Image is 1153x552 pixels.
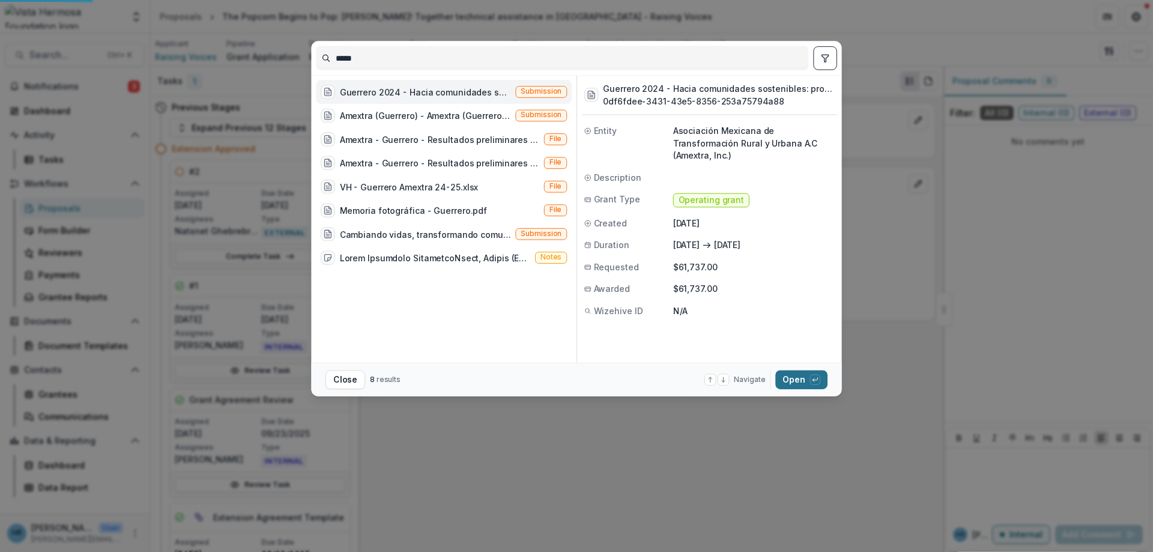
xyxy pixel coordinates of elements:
span: Submission [521,87,561,96]
span: Wizehive ID [594,305,643,317]
span: Submission [521,111,561,120]
button: Close [325,370,365,389]
div: Cambiando vidas, transformando comunidades en Guerrero - Amextra, Inc. (N/A) [340,228,511,240]
span: Submission [521,229,561,238]
p: [DATE] [714,239,740,252]
h3: 0df6fdee-3431-43e5-8356-253a75794a88 [603,95,834,108]
div: Memoria fotográfica - Guerrero.pdf [340,204,487,217]
button: toggle filters [813,46,837,70]
div: Amextra (Guerrero) - Amextra (Guerrero) (N/A) [340,109,511,122]
div: Lorem Ipsumdolo SitametcoNsect, Adipis (ELI)Sedd, Eius (TE, INC)Utlab (ET, Dolor MAG aliquae)Admi... [340,252,530,264]
span: Grant Type [594,193,640,206]
span: Created [594,217,627,229]
span: Notes [540,253,561,261]
p: N/A [673,305,835,317]
div: VH - Guerrero Amextra 24-25.xlsx [340,180,479,193]
span: Description [594,171,641,184]
p: [DATE] [673,239,700,252]
div: Amextra - Guerrero - Resultados preliminares diagnóstico.pdf [340,157,539,169]
span: 8 [370,375,375,384]
h3: Guerrero 2024 - Hacia comunidades sostenibles: promoviendo la salud, la seguridad alimentaria y l... [603,82,834,95]
p: $61,737.00 [673,261,835,273]
span: results [377,375,401,384]
div: Guerrero 2024 - Hacia comunidades sostenibles: promoviendo la salud, la seguridad alimentaria y l... [340,86,511,99]
span: Entity [594,124,617,137]
p: [DATE] [673,217,835,229]
span: Operating grant [679,195,744,205]
span: File [549,135,562,143]
span: File [549,206,562,214]
span: Navigate [734,374,765,385]
span: File [549,182,562,190]
span: Requested [594,261,639,273]
button: Open [775,370,828,389]
span: Duration [594,239,629,252]
span: File [549,159,562,167]
p: Asociación Mexicana de Transformación Rural y Urbana A.C (Amextra, Inc.) [673,124,835,162]
p: $61,737.00 [673,282,835,295]
div: Amextra - Guerrero - Resultados preliminares diagnóstico.pdf [340,133,539,146]
span: Awarded [594,282,630,295]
